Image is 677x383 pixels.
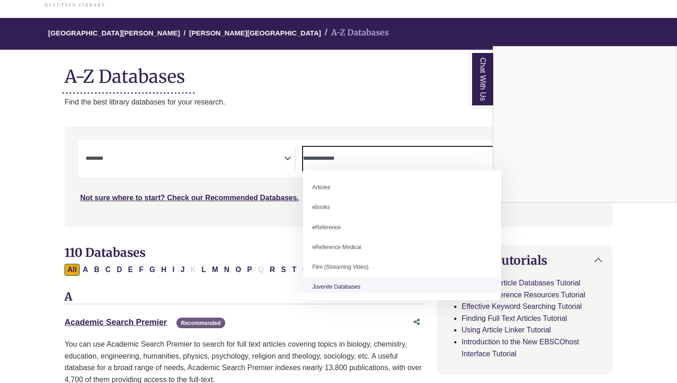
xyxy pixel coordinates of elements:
li: eReference [303,218,501,238]
a: Chat With Us [470,51,493,107]
li: Film (Streaming Video) [303,257,501,277]
iframe: Chat Widget [493,46,677,202]
li: Juvenile Databases [303,277,501,297]
div: Chat With Us [493,46,677,203]
li: ebooks [303,197,501,217]
li: Articles [303,178,501,197]
li: eReference Medical [303,238,501,257]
